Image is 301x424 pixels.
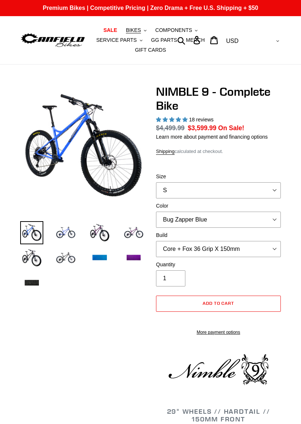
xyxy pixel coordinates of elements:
[156,148,281,155] div: calculated at checkout.
[156,124,185,132] s: $4,499.99
[20,221,43,244] img: Load image into Gallery viewer, NIMBLE 9 - Complete Bike
[167,407,270,424] span: 29" WHEELS // HARDTAIL // 150MM FRONT
[156,85,281,113] h1: NIMBLE 9 - Complete Bike
[122,25,150,35] button: BIKES
[155,27,192,33] span: COMPONENTS
[156,202,281,210] label: Color
[156,296,281,312] button: Add to cart
[126,27,141,33] span: BIKES
[20,32,86,48] img: Canfield Bikes
[131,45,170,55] a: GIFT CARDS
[93,35,146,45] button: SERVICE PARTS
[20,271,43,295] img: Load image into Gallery viewer, NIMBLE 9 - Complete Bike
[189,117,214,123] span: 18 reviews
[156,117,189,123] span: 4.89 stars
[96,37,137,43] span: SERVICE PARTS
[156,173,281,180] label: Size
[156,261,281,268] label: Quantity
[54,246,77,270] img: Load image into Gallery viewer, NIMBLE 9 - Complete Bike
[156,329,281,336] a: More payment options
[54,221,77,244] img: Load image into Gallery viewer, NIMBLE 9 - Complete Bike
[122,246,145,270] img: Load image into Gallery viewer, NIMBLE 9 - Complete Bike
[135,47,166,53] span: GIFT CARDS
[148,35,181,45] a: GG PARTS
[122,221,145,244] img: Load image into Gallery viewer, NIMBLE 9 - Complete Bike
[156,134,268,140] a: Learn more about payment and financing options
[156,231,281,239] label: Build
[20,246,43,270] img: Load image into Gallery viewer, NIMBLE 9 - Complete Bike
[156,149,175,155] a: Shipping
[218,123,244,133] span: On Sale!
[203,300,235,306] span: Add to cart
[100,25,121,35] a: SALE
[188,124,217,132] span: $3,599.99
[151,37,177,43] span: GG PARTS
[88,246,111,270] img: Load image into Gallery viewer, NIMBLE 9 - Complete Bike
[104,27,117,33] span: SALE
[152,25,201,35] button: COMPONENTS
[88,221,111,244] img: Load image into Gallery viewer, NIMBLE 9 - Complete Bike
